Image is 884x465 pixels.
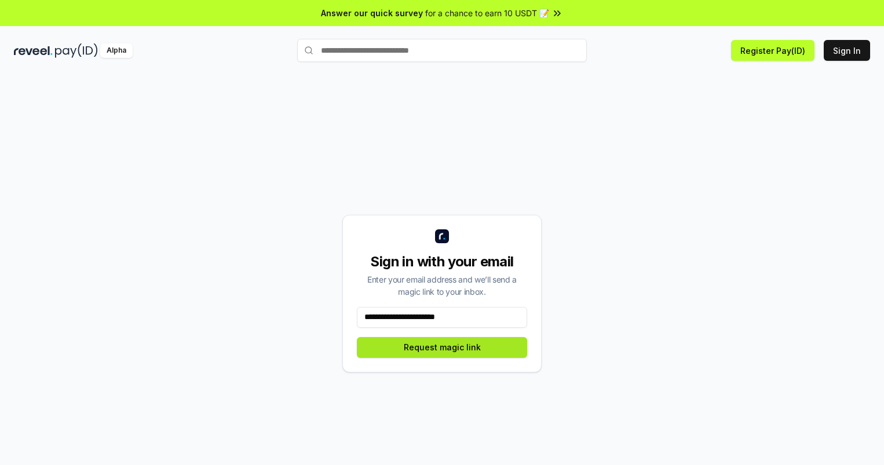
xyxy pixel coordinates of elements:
div: Sign in with your email [357,252,527,271]
button: Register Pay(ID) [731,40,814,61]
button: Sign In [824,40,870,61]
button: Request magic link [357,337,527,358]
img: reveel_dark [14,43,53,58]
div: Alpha [100,43,133,58]
img: pay_id [55,43,98,58]
span: for a chance to earn 10 USDT 📝 [425,7,549,19]
span: Answer our quick survey [321,7,423,19]
div: Enter your email address and we’ll send a magic link to your inbox. [357,273,527,298]
img: logo_small [435,229,449,243]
